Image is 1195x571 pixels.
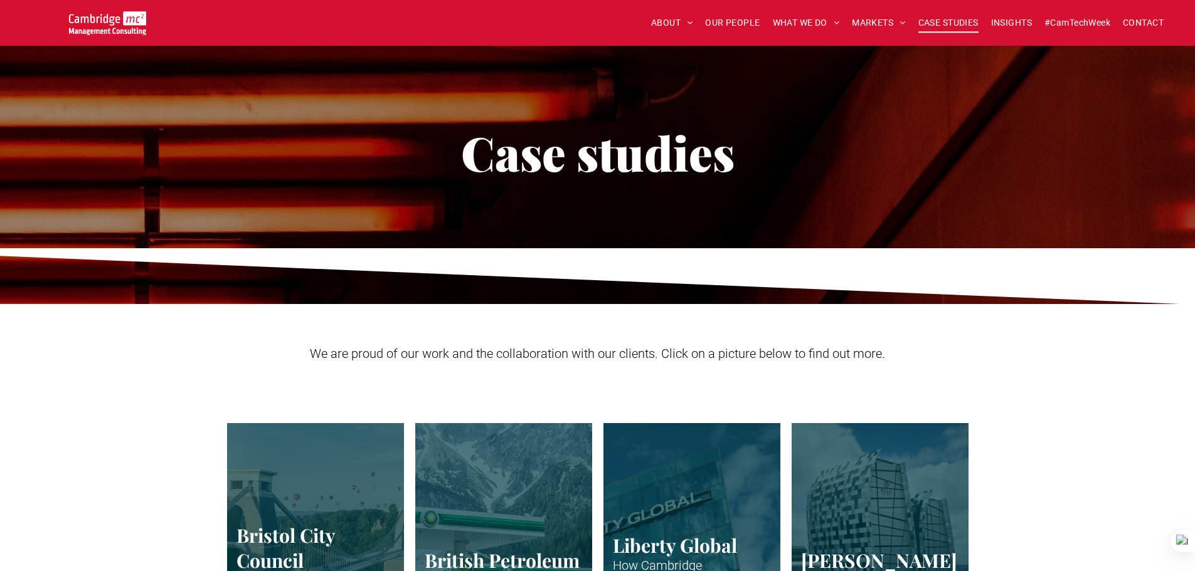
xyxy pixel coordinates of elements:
a: MARKETS [846,13,911,33]
a: CONTACT [1117,13,1170,33]
img: Cambridge MC Logo [69,11,146,35]
span: Case studies [461,121,735,184]
a: WHAT WE DO [767,13,846,33]
a: CASE STUDIES [912,13,985,33]
a: INSIGHTS [985,13,1038,33]
a: ABOUT [645,13,699,33]
a: #CamTechWeek [1038,13,1117,33]
a: OUR PEOPLE [699,13,766,33]
span: We are proud of our work and the collaboration with our clients. Click on a picture below to find... [310,346,885,361]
